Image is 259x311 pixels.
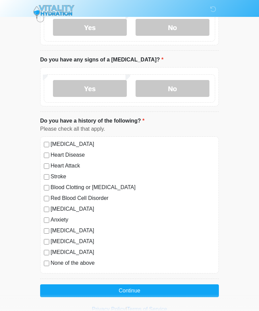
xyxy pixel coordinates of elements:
label: None of the above [51,259,215,267]
input: Anxiety [44,217,49,223]
input: [MEDICAL_DATA] [44,207,49,212]
input: [MEDICAL_DATA] [44,228,49,234]
input: Red Blood Cell Disorder [44,196,49,201]
label: No [136,80,209,97]
input: Heart Disease [44,153,49,158]
label: No [136,19,209,36]
input: Blood Clotting or [MEDICAL_DATA] [44,185,49,190]
input: Stroke [44,174,49,180]
label: [MEDICAL_DATA] [51,248,215,256]
label: Stroke [51,173,215,181]
input: [MEDICAL_DATA] [44,239,49,244]
input: Heart Attack [44,163,49,169]
label: Do you have any signs of a [MEDICAL_DATA]? [40,56,164,64]
label: Do you have a history of the following? [40,117,144,125]
label: Blood Clotting or [MEDICAL_DATA] [51,183,215,191]
label: Red Blood Cell Disorder [51,194,215,202]
div: Please check all that apply. [40,125,219,133]
input: [MEDICAL_DATA] [44,250,49,255]
img: Vitality Hydration Logo [33,5,75,22]
button: Continue [40,284,219,297]
label: Yes [53,80,127,97]
label: [MEDICAL_DATA] [51,205,215,213]
label: Yes [53,19,127,36]
label: [MEDICAL_DATA] [51,237,215,245]
input: [MEDICAL_DATA] [44,142,49,147]
label: Anxiety [51,216,215,224]
input: None of the above [44,261,49,266]
label: [MEDICAL_DATA] [51,140,215,148]
label: [MEDICAL_DATA] [51,227,215,235]
label: Heart Disease [51,151,215,159]
label: Heart Attack [51,162,215,170]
